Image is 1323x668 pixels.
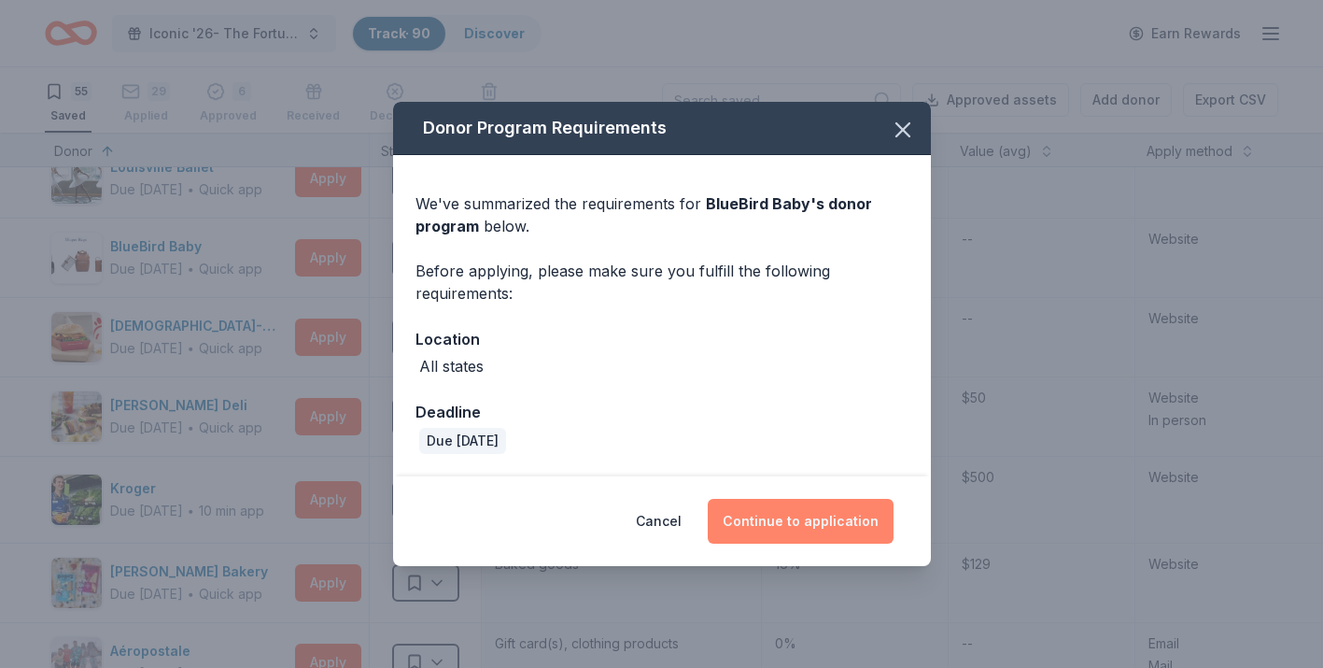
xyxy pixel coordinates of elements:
[415,400,908,424] div: Deadline
[708,499,894,544] button: Continue to application
[419,355,484,377] div: All states
[419,428,506,454] div: Due [DATE]
[415,327,908,351] div: Location
[636,499,682,544] button: Cancel
[415,192,908,237] div: We've summarized the requirements for below.
[415,260,908,305] div: Before applying, please make sure you fulfill the following requirements:
[393,102,931,155] div: Donor Program Requirements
